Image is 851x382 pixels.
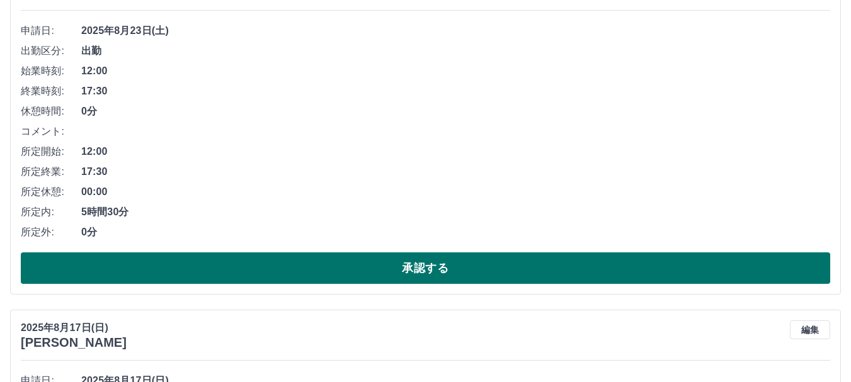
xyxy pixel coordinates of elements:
p: 2025年8月17日(日) [21,320,127,335]
span: 5時間30分 [81,205,830,220]
span: 12:00 [81,64,830,79]
span: 出勤 [81,43,830,59]
span: 0分 [81,104,830,119]
span: 2025年8月23日(土) [81,23,830,38]
button: 編集 [790,320,830,339]
button: 承認する [21,252,830,284]
span: 始業時刻: [21,64,81,79]
span: 出勤区分: [21,43,81,59]
span: 12:00 [81,144,830,159]
span: コメント: [21,124,81,139]
span: 所定開始: [21,144,81,159]
h3: [PERSON_NAME] [21,335,127,350]
span: 00:00 [81,184,830,199]
span: 17:30 [81,164,830,179]
span: 所定外: [21,225,81,240]
span: 17:30 [81,84,830,99]
span: 所定内: [21,205,81,220]
span: 申請日: [21,23,81,38]
span: 所定終業: [21,164,81,179]
span: 0分 [81,225,830,240]
span: 所定休憩: [21,184,81,199]
span: 終業時刻: [21,84,81,99]
span: 休憩時間: [21,104,81,119]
